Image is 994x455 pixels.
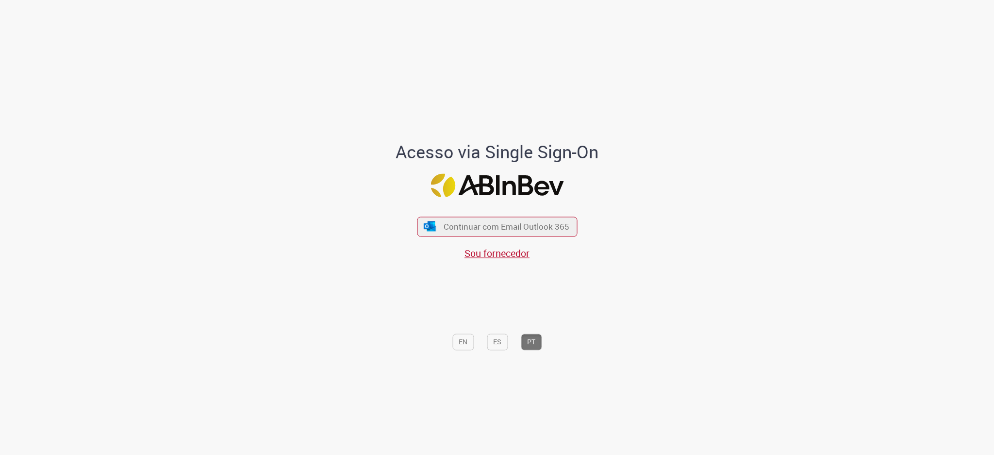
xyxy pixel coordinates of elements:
button: EN [452,334,474,351]
button: ícone Azure/Microsoft 360 Continuar com Email Outlook 365 [417,217,577,236]
button: PT [521,334,542,351]
img: ícone Azure/Microsoft 360 [423,221,437,232]
h1: Acesso via Single Sign-On [363,143,632,162]
span: Continuar com Email Outlook 365 [444,221,569,232]
a: Sou fornecedor [464,247,530,260]
button: ES [487,334,508,351]
img: Logo ABInBev [431,173,563,197]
